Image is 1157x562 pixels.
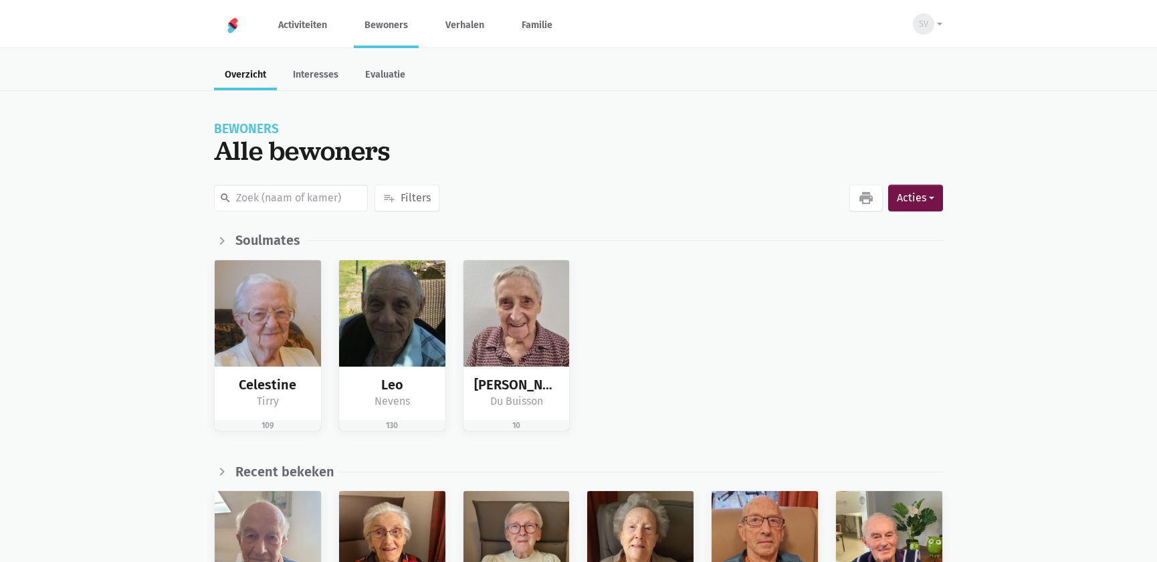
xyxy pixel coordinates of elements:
[225,377,310,393] div: Celestine
[214,123,943,135] div: Bewoners
[215,260,321,367] img: bewoner afbeelding
[214,233,230,249] i: chevron_right
[215,420,321,431] div: 109
[225,17,241,33] img: Home
[435,3,495,48] a: Verhalen
[474,377,559,393] div: [PERSON_NAME]
[375,185,439,211] button: playlist_addFilters
[474,393,559,410] div: Du Buisson
[354,62,416,90] a: Evaluatie
[282,62,349,90] a: Interesses
[219,192,231,204] i: search
[339,420,445,431] div: 130
[214,464,334,480] a: chevron_right Recent bekeken
[858,190,874,206] i: print
[214,233,300,249] a: chevron_right Soulmates
[350,377,435,393] div: Leo
[268,3,338,48] a: Activiteiten
[354,3,419,48] a: Bewoners
[214,135,943,166] div: Alle bewoners
[214,185,368,211] input: Zoek (naam of kamer)
[350,393,435,410] div: Nevens
[339,260,445,367] img: bewoner afbeelding
[225,393,310,410] div: Tirry
[338,260,446,432] a: bewoner afbeelding Leo Nevens 130
[888,185,943,211] button: Acties
[904,9,943,39] button: SV
[511,3,563,48] a: Familie
[463,260,570,432] a: bewoner afbeelding [PERSON_NAME] Du Buisson 10
[214,62,277,90] a: Overzicht
[463,420,570,431] div: 10
[214,464,230,480] i: chevron_right
[849,185,883,211] a: print
[919,17,928,31] span: SV
[214,260,322,432] a: bewoner afbeelding Celestine Tirry 109
[463,260,570,367] img: bewoner afbeelding
[383,192,395,204] i: playlist_add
